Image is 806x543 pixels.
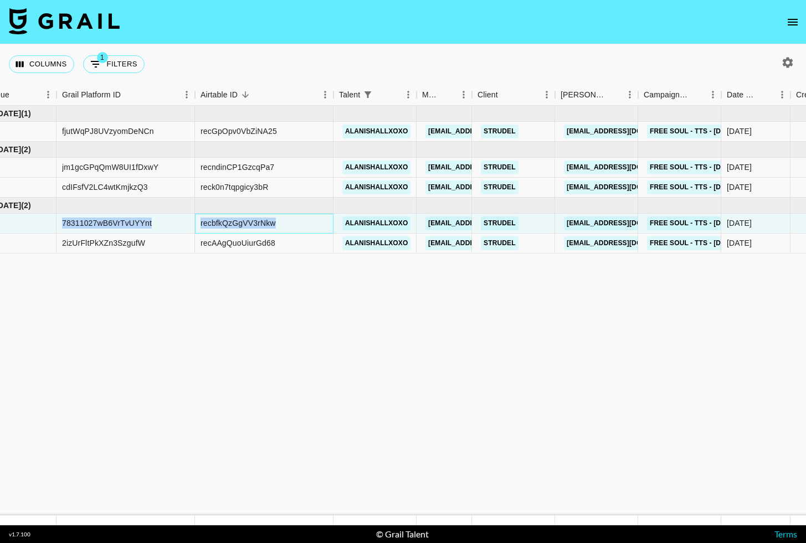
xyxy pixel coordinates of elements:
button: Menu [317,86,333,103]
div: Client [478,84,498,106]
span: ( 2 ) [21,144,31,155]
a: Free Soul - TTS - [DATE] [647,216,739,230]
div: Date Created [721,84,790,106]
div: recbfkQzGgVV3rNkw [201,218,276,229]
button: Menu [705,86,721,103]
button: Menu [622,86,638,103]
a: [EMAIL_ADDRESS][DOMAIN_NAME] [564,236,688,250]
button: Sort [238,87,253,102]
div: Campaign (Type) [638,84,721,106]
div: Manager [422,84,440,106]
a: [EMAIL_ADDRESS][DOMAIN_NAME] [425,180,550,194]
button: Menu [774,86,790,103]
div: Client [472,84,555,106]
a: Strudel [481,161,518,174]
a: alanishallxoxo [342,216,410,230]
button: Menu [400,86,417,103]
div: 78311027wB6VrTvUYYnt [62,218,152,229]
button: Select columns [9,55,74,73]
div: [PERSON_NAME] [561,84,606,106]
div: jm1gcGPqQmW8UI1fDxwY [62,162,158,173]
a: [EMAIL_ADDRESS][DOMAIN_NAME] [425,216,550,230]
span: 1 [97,52,108,63]
button: Menu [455,86,472,103]
button: Sort [121,87,136,102]
a: [EMAIL_ADDRESS][DOMAIN_NAME] [425,236,550,250]
span: ( 2 ) [21,200,31,211]
button: Show filters [360,87,376,102]
div: © Grail Talent [376,529,429,540]
div: recGpOpv0VbZiNA25 [201,126,277,137]
a: Strudel [481,216,518,230]
button: Menu [178,86,195,103]
a: Strudel [481,125,518,138]
div: 04/06/2025 [727,126,752,137]
div: recAAgQuoUiurGd68 [201,237,275,249]
a: Strudel [481,236,518,250]
div: reck0n7tqpgicy3bR [201,182,268,193]
div: recndinCP1GzcqPa7 [201,162,274,173]
button: Sort [689,87,705,102]
a: Free Soul - TTS - [DATE] [647,161,739,174]
a: [EMAIL_ADDRESS][DOMAIN_NAME] [425,125,550,138]
a: [EMAIL_ADDRESS][DOMAIN_NAME] [564,216,688,230]
button: Sort [376,87,391,102]
div: 07/07/2025 [727,162,752,173]
div: Campaign (Type) [644,84,689,106]
button: Menu [538,86,555,103]
button: Sort [498,87,514,102]
button: Sort [9,87,25,102]
a: [EMAIL_ADDRESS][DOMAIN_NAME] [564,180,688,194]
a: [EMAIL_ADDRESS][DOMAIN_NAME] [425,161,550,174]
a: alanishallxoxo [342,125,410,138]
div: v 1.7.100 [9,531,30,538]
div: Date Created [727,84,758,106]
div: 2izUrFltPkXZn3SzgufW [62,237,145,249]
div: fjutWqPJ8UVzyomDeNCn [62,126,154,137]
div: 08/09/2025 [727,218,752,229]
button: Sort [440,87,455,102]
a: [EMAIL_ADDRESS][DOMAIN_NAME] [564,161,688,174]
div: Grail Platform ID [57,84,195,106]
button: Show filters [83,55,145,73]
a: [EMAIL_ADDRESS][DOMAIN_NAME] [564,125,688,138]
div: Airtable ID [195,84,333,106]
a: Free Soul - TTS - [DATE] [647,125,739,138]
div: Talent [339,84,360,106]
div: 31/07/2025 [727,182,752,193]
span: ( 1 ) [21,108,31,119]
button: Sort [606,87,622,102]
div: cdIFsfV2LC4wtKmjkzQ3 [62,182,148,193]
a: alanishallxoxo [342,236,410,250]
a: Free Soul - TTS - [DATE] [647,180,739,194]
div: Grail Platform ID [62,84,121,106]
a: alanishallxoxo [342,180,410,194]
a: Terms [774,529,797,539]
a: alanishallxoxo [342,161,410,174]
div: Booker [555,84,638,106]
div: Talent [333,84,417,106]
div: Airtable ID [201,84,238,106]
div: 1 active filter [360,87,376,102]
div: Manager [417,84,472,106]
div: 05/09/2025 [727,237,752,249]
button: open drawer [782,11,804,33]
a: Strudel [481,180,518,194]
img: Grail Talent [9,8,120,34]
button: Menu [40,86,57,103]
a: Free Soul - TTS - [DATE] [647,236,739,250]
button: Sort [758,87,774,102]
